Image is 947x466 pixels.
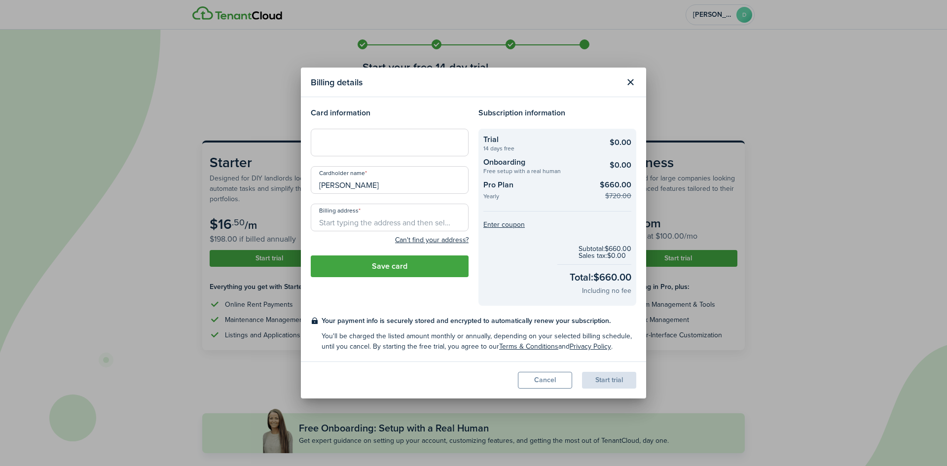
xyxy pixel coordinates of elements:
button: Save card [311,255,469,277]
checkout-summary-item-title: Trial [483,134,594,145]
checkout-total-main: Total: $660.00 [570,270,631,285]
checkout-summary-item-title: Pro Plan [483,179,594,193]
button: Enter coupon [483,221,525,228]
checkout-total-secondary: Including no fee [582,286,631,296]
modal-title: Billing details [311,72,619,92]
iframe: Secure card payment input frame [317,138,462,147]
checkout-subtotal-item: Sales tax: $0.00 [579,252,631,259]
button: Close modal [622,74,639,91]
h4: Card information [311,107,469,119]
checkout-summary-item-description: Yearly [483,193,594,202]
checkout-summary-item-title: Onboarding [483,156,594,168]
checkout-summary-item-main-price: $660.00 [600,179,631,191]
button: Cancel [518,372,572,389]
input: Start typing the address and then select from the dropdown [311,204,469,231]
checkout-summary-item-description: 14 days free [483,145,594,151]
checkout-terms-secondary: You'll be charged the listed amount monthly or annually, depending on your selected billing sched... [322,331,636,352]
checkout-summary-item-description: Free setup with a real human [483,168,594,174]
checkout-summary-item-main-price: $0.00 [610,159,631,171]
checkout-subtotal-item: Subtotal: $660.00 [579,246,631,252]
checkout-summary-item-main-price: $0.00 [610,137,631,148]
a: Privacy Policy [570,341,611,352]
checkout-summary-item-old-price: $720.00 [605,191,631,201]
h4: Subscription information [478,107,636,119]
a: Terms & Conditions [499,341,558,352]
button: Can't find your address? [395,235,469,245]
checkout-terms-main: Your payment info is securely stored and encrypted to automatically renew your subscription. [322,316,636,326]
